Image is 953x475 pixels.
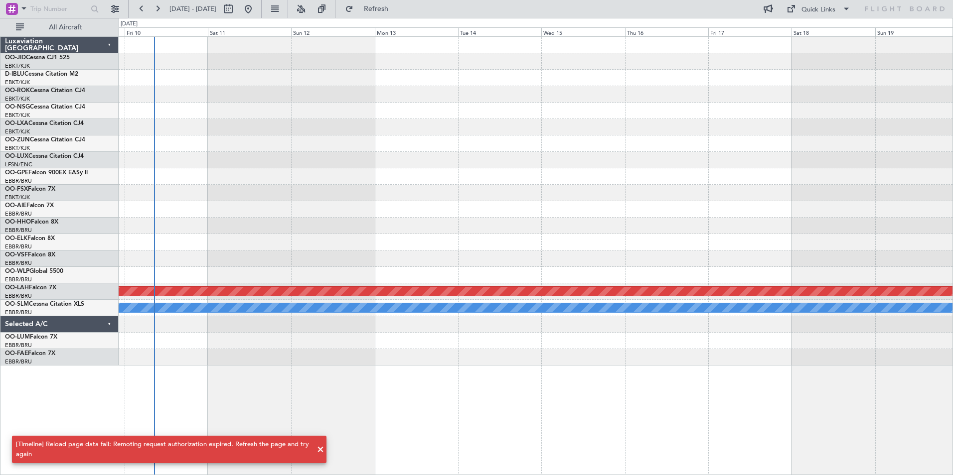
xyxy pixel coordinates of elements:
[340,1,400,17] button: Refresh
[5,71,78,77] a: D-IBLUCessna Citation M2
[5,351,28,356] span: OO-FAE
[5,259,32,267] a: EBBR/BRU
[5,120,28,126] span: OO-LXA
[5,285,56,291] a: OO-LAHFalcon 7X
[5,62,30,70] a: EBKT/KJK
[169,4,216,13] span: [DATE] - [DATE]
[5,301,29,307] span: OO-SLM
[16,440,312,459] div: [Timeline] Reload page data fail: Remoting request authorization expired. Refresh the page and tr...
[5,203,54,209] a: OO-AIEFalcon 7X
[625,27,708,36] div: Thu 16
[5,351,55,356] a: OO-FAEFalcon 7X
[708,27,792,36] div: Fri 17
[291,27,374,36] div: Sun 12
[5,194,30,201] a: EBKT/KJK
[5,88,85,94] a: OO-ROKCessna Citation CJ4
[26,24,105,31] span: All Aircraft
[458,27,541,36] div: Tue 14
[5,153,84,159] a: OO-LUXCessna Citation CJ4
[5,153,28,159] span: OO-LUX
[125,27,208,36] div: Fri 10
[5,120,84,126] a: OO-LXACessna Citation CJ4
[782,1,855,17] button: Quick Links
[5,285,29,291] span: OO-LAH
[5,137,85,143] a: OO-ZUNCessna Citation CJ4
[5,79,30,86] a: EBKT/KJK
[541,27,625,36] div: Wed 15
[355,5,397,12] span: Refresh
[5,144,30,152] a: EBKT/KJK
[5,243,32,250] a: EBBR/BRU
[5,210,32,218] a: EBBR/BRU
[5,88,30,94] span: OO-ROK
[801,5,835,15] div: Quick Links
[5,112,30,119] a: EBKT/KJK
[5,292,32,300] a: EBBR/BRU
[5,309,32,316] a: EBBR/BRU
[5,186,55,192] a: OO-FSXFalcon 7X
[5,128,30,135] a: EBKT/KJK
[5,186,28,192] span: OO-FSX
[5,301,84,307] a: OO-SLMCessna Citation XLS
[11,19,108,35] button: All Aircraft
[208,27,291,36] div: Sat 11
[30,1,88,16] input: Trip Number
[5,55,70,61] a: OO-JIDCessna CJ1 525
[5,252,28,258] span: OO-VSF
[5,268,63,274] a: OO-WLPGlobal 5500
[5,71,24,77] span: D-IBLU
[5,104,30,110] span: OO-NSG
[5,219,31,225] span: OO-HHO
[121,20,138,28] div: [DATE]
[5,203,26,209] span: OO-AIE
[5,170,28,176] span: OO-GPE
[5,236,27,241] span: OO-ELK
[5,268,29,274] span: OO-WLP
[5,170,88,176] a: OO-GPEFalcon 900EX EASy II
[5,276,32,283] a: EBBR/BRU
[5,219,58,225] a: OO-HHOFalcon 8X
[5,137,30,143] span: OO-ZUN
[5,104,85,110] a: OO-NSGCessna Citation CJ4
[5,342,32,349] a: EBBR/BRU
[5,177,32,185] a: EBBR/BRU
[5,95,30,103] a: EBKT/KJK
[5,161,32,168] a: LFSN/ENC
[375,27,458,36] div: Mon 13
[5,334,57,340] a: OO-LUMFalcon 7X
[5,236,55,241] a: OO-ELKFalcon 8X
[5,358,32,365] a: EBBR/BRU
[5,252,55,258] a: OO-VSFFalcon 8X
[5,334,30,340] span: OO-LUM
[792,27,875,36] div: Sat 18
[5,55,26,61] span: OO-JID
[5,227,32,234] a: EBBR/BRU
